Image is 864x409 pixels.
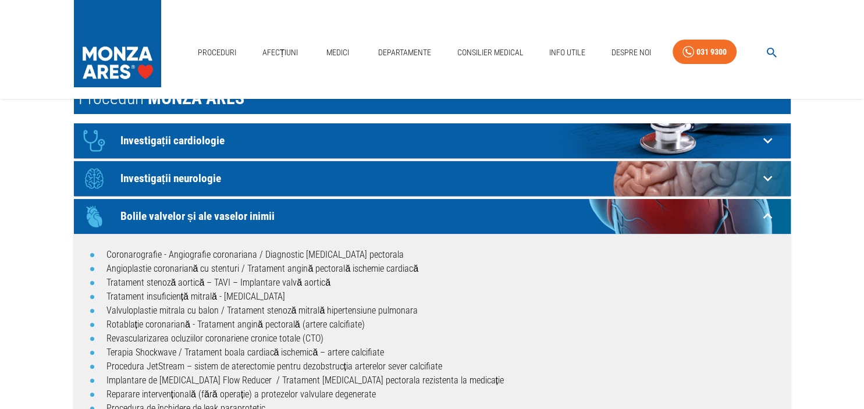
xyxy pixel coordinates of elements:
a: Proceduri [193,41,241,65]
div: 031 9300 [696,45,727,59]
a: Revascularizarea ocluziilor coronariene cronice totale (CTO) [106,333,323,344]
div: Icon [77,123,112,158]
a: Valvuloplastie mitrala cu balon / Tratament stenoză mitrală hipertensiune pulmonara [106,305,418,316]
div: Icon [77,161,112,196]
a: Implantare de [MEDICAL_DATA] Flow Reducer / Tratament [MEDICAL_DATA] pectorala rezistenta la medi... [106,375,504,386]
a: Consilier Medical [452,41,528,65]
a: Rotablație coronariană - Tratament angină pectorală (artere calcifiate) [106,319,365,330]
a: Coronarografie - Angiografie coronariana / Diagnostic [MEDICAL_DATA] pectorala [106,249,404,260]
a: Afecțiuni [258,41,303,65]
a: Info Utile [545,41,590,65]
a: Angioplastie coronariană cu stenturi / Tratament angină pectorală ischemie cardiacă [106,263,419,274]
div: Icon [77,199,112,234]
a: Tratament insuficiență mitrală - [MEDICAL_DATA] [106,291,285,302]
a: Reparare intervențională (fără operație) a protezelor valvulare degenerate [106,389,376,400]
p: Investigații neurologie [120,172,759,184]
a: Procedura JetStream – sistem de aterectomie pentru dezobstrucția arterelor sever calcifiate [106,361,442,372]
a: Terapia Shockwave / Tratament boala cardiacă ischemică – artere calcifiate [106,347,385,358]
a: Departamente [374,41,436,65]
p: Investigații cardiologie [120,134,759,147]
span: MONZA ARES [148,88,244,108]
div: IconInvestigații neurologie [74,161,791,196]
a: Tratament stenoză aortică – TAVI – Implantare valvă aortică [106,277,331,288]
p: Bolile valvelor și ale vaselor inimii [120,210,759,222]
a: 031 9300 [673,40,737,65]
div: IconBolile valvelor și ale vaselor inimii [74,199,791,234]
a: Medici [319,41,357,65]
div: IconInvestigații cardiologie [74,123,791,158]
a: Despre Noi [607,41,656,65]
